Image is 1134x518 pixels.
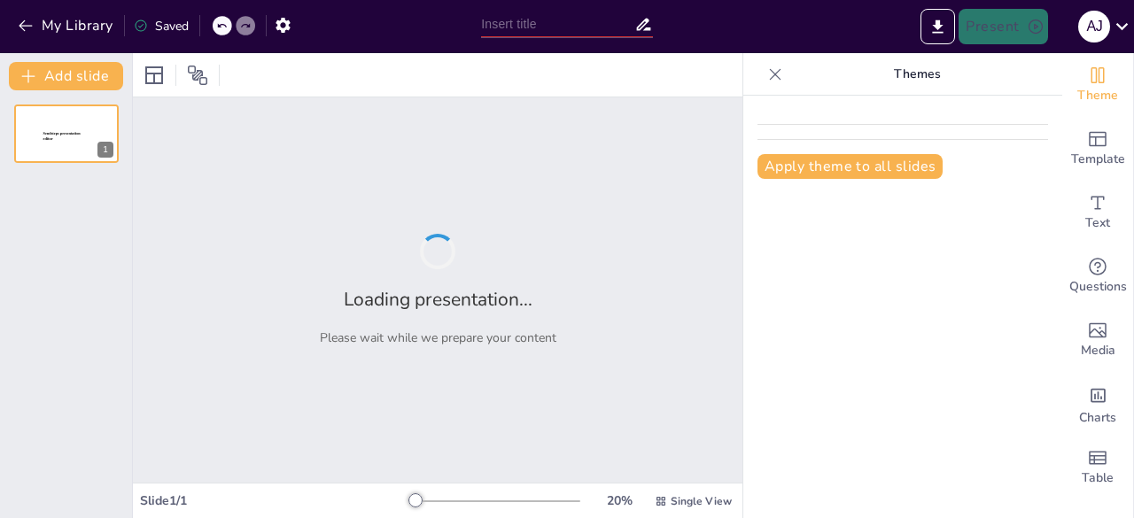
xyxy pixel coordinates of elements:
span: Sendsteps presentation editor [43,132,81,142]
div: Add charts and graphs [1062,372,1133,436]
span: Text [1085,213,1110,233]
button: Add slide [9,62,123,90]
div: Add ready made slides [1062,117,1133,181]
button: A J [1078,9,1110,44]
div: Change the overall theme [1062,53,1133,117]
div: Add images, graphics, shapes or video [1062,308,1133,372]
span: Theme [1077,86,1118,105]
h2: Loading presentation... [344,287,532,312]
button: Apply theme to all slides [757,154,943,179]
p: Please wait while we prepare your content [320,329,556,346]
button: My Library [13,12,120,40]
input: Insert title [481,12,633,37]
div: Get real-time input from your audience [1062,244,1133,308]
span: Single View [671,494,732,508]
div: 1 [14,104,119,163]
span: Template [1071,150,1125,169]
div: Add a table [1062,436,1133,499]
span: Questions [1069,277,1127,297]
div: 20 % [598,492,641,509]
p: Themes [789,53,1045,96]
span: Table [1082,468,1114,488]
span: Charts [1079,408,1116,428]
div: Slide 1 / 1 [140,492,410,509]
div: Layout [140,61,168,89]
span: Media [1081,341,1115,360]
div: Add text boxes [1062,181,1133,244]
div: 1 [97,142,113,158]
div: A J [1078,11,1110,43]
button: Present [959,9,1047,44]
div: Saved [134,18,189,35]
button: Export to PowerPoint [920,9,955,44]
span: Position [187,65,208,86]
